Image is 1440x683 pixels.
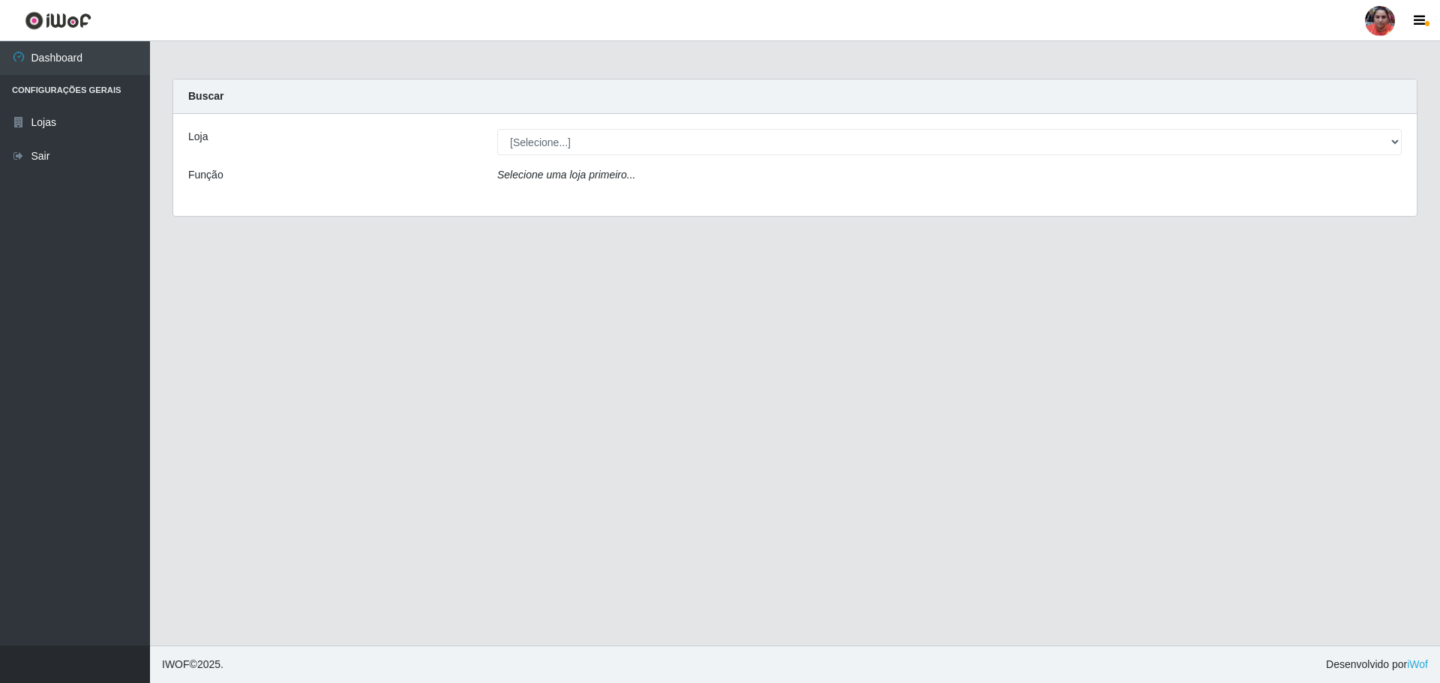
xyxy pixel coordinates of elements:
[188,90,223,102] strong: Buscar
[162,658,190,670] span: IWOF
[162,657,223,673] span: © 2025 .
[188,167,223,183] label: Função
[1326,657,1428,673] span: Desenvolvido por
[25,11,91,30] img: CoreUI Logo
[497,169,635,181] i: Selecione uma loja primeiro...
[188,129,208,145] label: Loja
[1407,658,1428,670] a: iWof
